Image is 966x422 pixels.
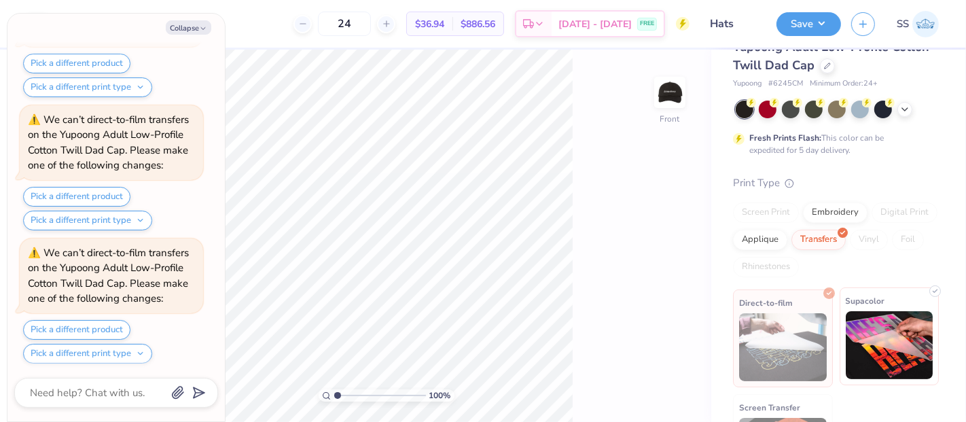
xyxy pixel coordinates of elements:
[23,211,152,230] button: Pick a different print type
[776,12,841,36] button: Save
[892,230,924,250] div: Foil
[739,400,800,415] span: Screen Transfer
[749,132,916,156] div: This color can be expedited for 5 day delivery.
[23,187,130,207] button: Pick a different product
[700,10,766,37] input: Untitled Design
[166,20,211,35] button: Collapse
[810,78,878,90] span: Minimum Order: 24 +
[558,17,632,31] span: [DATE] - [DATE]
[429,389,451,402] span: 100 %
[733,230,787,250] div: Applique
[733,78,762,90] span: Yupoong
[23,320,130,340] button: Pick a different product
[733,203,799,223] div: Screen Print
[733,175,939,191] div: Print Type
[660,113,680,125] div: Front
[803,203,867,223] div: Embroidery
[739,296,793,310] span: Direct-to-film
[912,11,939,37] img: Shashank S Sharma
[640,19,654,29] span: FREE
[846,311,933,379] img: Supacolor
[897,11,939,37] a: SS
[739,313,827,381] img: Direct-to-film
[318,12,371,36] input: – –
[415,17,444,31] span: $36.94
[23,344,152,364] button: Pick a different print type
[23,54,130,73] button: Pick a different product
[733,257,799,277] div: Rhinestones
[872,203,937,223] div: Digital Print
[749,133,821,143] strong: Fresh Prints Flash:
[461,17,495,31] span: $886.56
[768,78,803,90] span: # 6245CM
[791,230,846,250] div: Transfers
[28,113,189,173] div: We can’t direct-to-film transfers on the Yupoong Adult Low-Profile Cotton Twill Dad Cap. Please m...
[28,246,189,306] div: We can’t direct-to-film transfers on the Yupoong Adult Low-Profile Cotton Twill Dad Cap. Please m...
[850,230,888,250] div: Vinyl
[897,16,909,32] span: SS
[846,294,885,308] span: Supacolor
[656,79,683,106] img: Front
[23,77,152,97] button: Pick a different print type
